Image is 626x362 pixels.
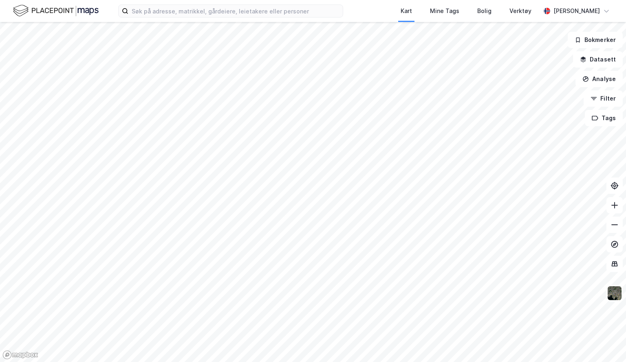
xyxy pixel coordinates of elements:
[575,71,623,87] button: Analyse
[430,6,459,16] div: Mine Tags
[585,110,623,126] button: Tags
[401,6,412,16] div: Kart
[128,5,343,17] input: Søk på adresse, matrikkel, gårdeiere, leietakere eller personer
[509,6,531,16] div: Verktøy
[568,32,623,48] button: Bokmerker
[477,6,492,16] div: Bolig
[585,323,626,362] div: Kontrollprogram for chat
[584,90,623,107] button: Filter
[585,323,626,362] iframe: Chat Widget
[13,4,99,18] img: logo.f888ab2527a4732fd821a326f86c7f29.svg
[573,51,623,68] button: Datasett
[607,285,622,301] img: 9k=
[553,6,600,16] div: [PERSON_NAME]
[2,350,38,360] a: Mapbox homepage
